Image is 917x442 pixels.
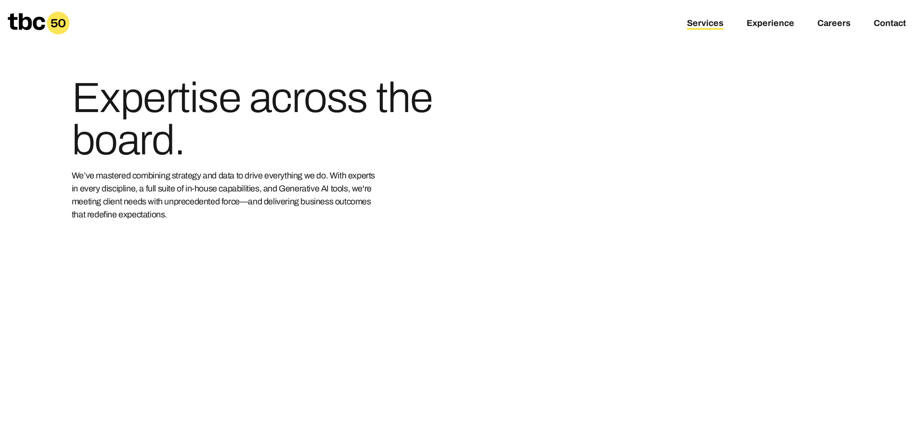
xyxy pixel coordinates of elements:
[817,18,851,30] a: Careers
[8,12,70,35] a: Homepage
[72,169,380,221] p: We’ve mastered combining strategy and data to drive everything we do. With experts in every disci...
[874,18,906,30] a: Contact
[72,77,441,162] h1: Expertise across the board.
[747,18,794,30] a: Experience
[687,18,723,30] a: Services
